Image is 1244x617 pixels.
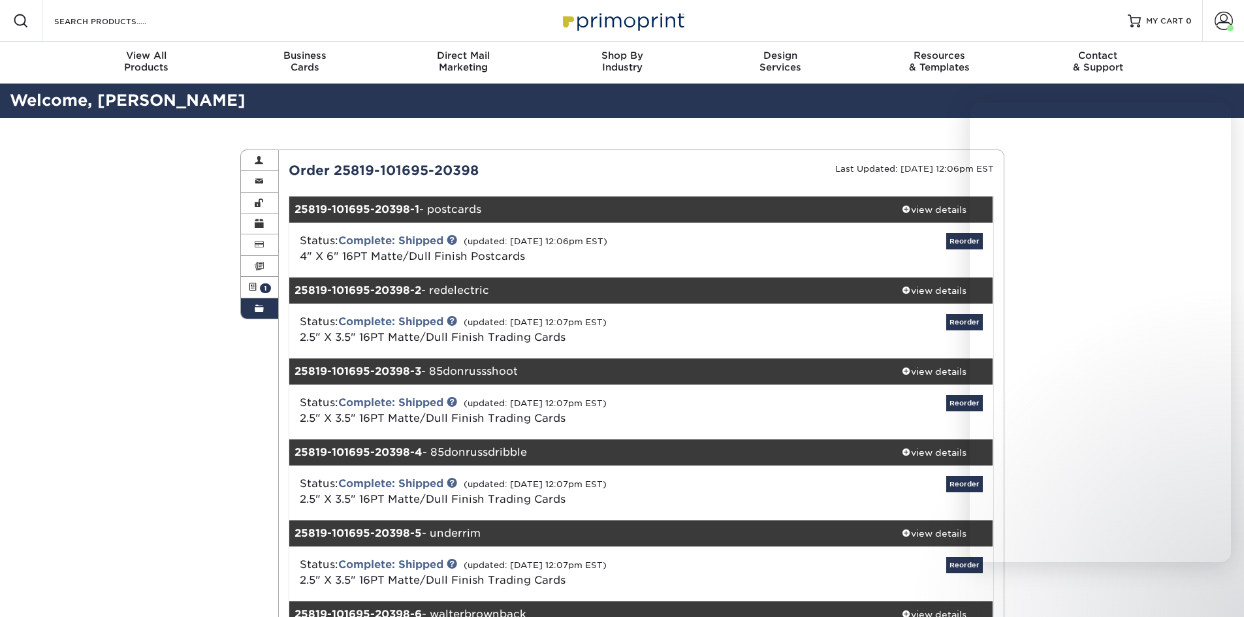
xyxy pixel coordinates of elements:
[260,283,271,293] span: 1
[876,446,993,459] div: view details
[338,234,443,247] a: Complete: Shipped
[300,574,566,586] a: 2.5" X 3.5" 16PT Matte/Dull Finish Trading Cards
[1146,16,1183,27] span: MY CART
[464,398,607,408] small: (updated: [DATE] 12:07pm EST)
[300,331,566,343] a: 2.5" X 3.5" 16PT Matte/Dull Finish Trading Cards
[970,103,1231,562] iframe: Intercom live chat
[290,233,758,264] div: Status:
[384,50,543,61] span: Direct Mail
[53,13,180,29] input: SEARCH PRODUCTS.....
[295,446,423,458] strong: 25819-101695-20398-4
[543,50,701,61] span: Shop By
[946,314,983,330] a: Reorder
[225,50,384,61] span: Business
[876,284,993,297] div: view details
[289,277,876,304] div: - redelectric
[876,277,993,304] a: view details
[876,439,993,466] a: view details
[1200,573,1231,604] iframe: Intercom live chat
[876,358,993,385] a: view details
[464,479,607,489] small: (updated: [DATE] 12:07pm EST)
[241,277,279,298] a: 1
[1019,42,1177,84] a: Contact& Support
[860,50,1019,73] div: & Templates
[289,358,876,385] div: - 85donrussshoot
[279,161,641,180] div: Order 25819-101695-20398
[701,50,860,61] span: Design
[290,395,758,426] div: Status:
[464,236,607,246] small: (updated: [DATE] 12:06pm EST)
[464,317,607,327] small: (updated: [DATE] 12:07pm EST)
[860,42,1019,84] a: Resources& Templates
[67,50,226,73] div: Products
[876,203,993,216] div: view details
[860,50,1019,61] span: Resources
[876,527,993,540] div: view details
[289,439,876,466] div: - 85donrussdribble
[701,50,860,73] div: Services
[946,476,983,492] a: Reorder
[295,527,422,539] strong: 25819-101695-20398-5
[289,197,876,223] div: - postcards
[543,42,701,84] a: Shop ByIndustry
[290,476,758,507] div: Status:
[338,396,443,409] a: Complete: Shipped
[300,412,566,424] a: 2.5" X 3.5" 16PT Matte/Dull Finish Trading Cards
[67,42,226,84] a: View AllProducts
[67,50,226,61] span: View All
[384,42,543,84] a: Direct MailMarketing
[835,164,994,174] small: Last Updated: [DATE] 12:06pm EST
[300,493,566,505] a: 2.5" X 3.5" 16PT Matte/Dull Finish Trading Cards
[290,557,758,588] div: Status:
[1186,16,1192,25] span: 0
[701,42,860,84] a: DesignServices
[543,50,701,73] div: Industry
[290,314,758,345] div: Status:
[1019,50,1177,73] div: & Support
[876,365,993,378] div: view details
[338,558,443,571] a: Complete: Shipped
[289,520,876,546] div: - underrim
[295,203,419,215] strong: 25819-101695-20398-1
[464,560,607,570] small: (updated: [DATE] 12:07pm EST)
[338,315,443,328] a: Complete: Shipped
[1019,50,1177,61] span: Contact
[946,233,983,249] a: Reorder
[300,250,525,262] a: 4" X 6" 16PT Matte/Dull Finish Postcards
[384,50,543,73] div: Marketing
[946,557,983,573] a: Reorder
[225,42,384,84] a: BusinessCards
[225,50,384,73] div: Cards
[876,197,993,223] a: view details
[338,477,443,490] a: Complete: Shipped
[295,365,421,377] strong: 25819-101695-20398-3
[876,520,993,546] a: view details
[946,395,983,411] a: Reorder
[295,284,421,296] strong: 25819-101695-20398-2
[557,7,688,35] img: Primoprint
